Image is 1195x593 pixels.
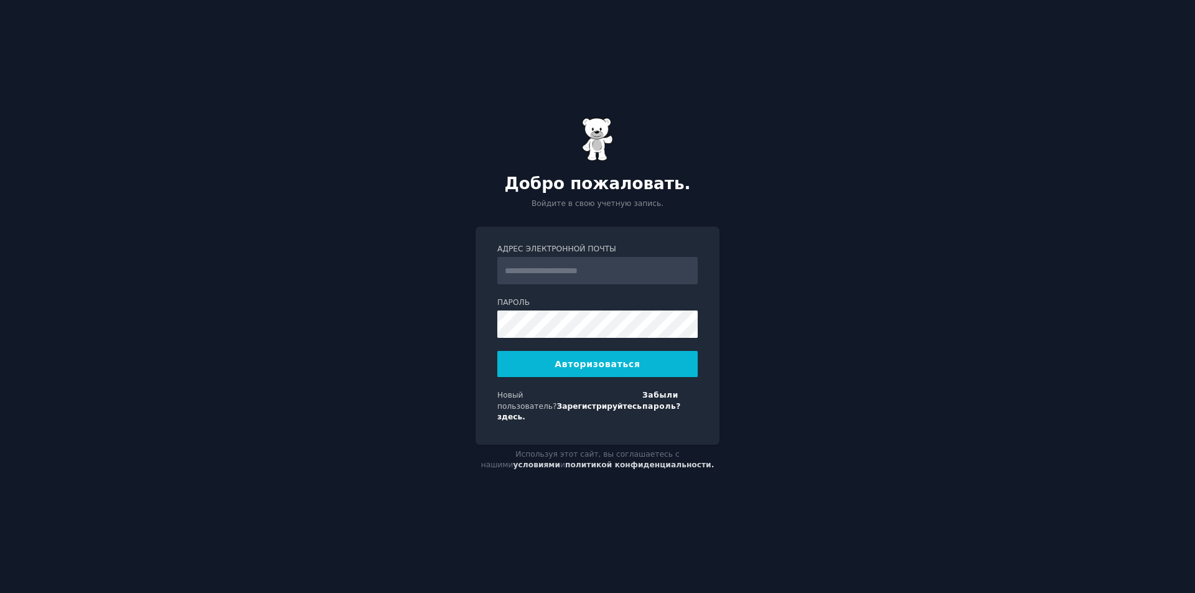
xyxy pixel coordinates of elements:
[504,174,690,193] font: Добро пожаловать.
[497,351,698,377] button: Авторизоваться
[532,199,663,208] font: Войдите в свою учетную запись.
[497,402,642,422] a: Зарегистрируйтесь здесь.
[555,359,640,369] font: Авторизоваться
[582,118,613,161] img: Мармеладный мишка
[513,460,560,469] a: условиями
[481,450,680,470] font: Используя этот сайт, вы соглашаетесь с нашими
[560,460,565,469] font: и
[497,391,557,411] font: Новый пользователь?
[497,298,530,307] font: Пароль
[642,391,681,411] a: Забыли пароль?
[497,245,616,253] font: Адрес электронной почты
[565,460,714,469] a: политикой конфиденциальности.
